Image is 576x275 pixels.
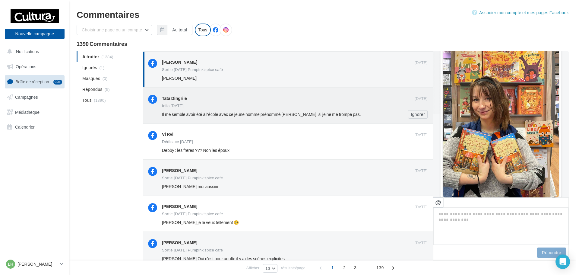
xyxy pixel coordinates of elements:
[537,248,566,258] button: Répondre
[162,212,223,216] div: Sortie [DATE] Pumpink'spice café
[162,68,223,72] div: Sortie [DATE] Pumpink'spice café
[16,64,36,69] span: Opérations
[157,25,192,35] button: Au total
[162,131,175,137] div: Vl Rvll
[374,263,386,273] span: 139
[162,104,184,108] div: Iello [DATE]
[162,256,285,261] span: [PERSON_NAME] Oui c'est pour adulte il y a des scènes explicites
[94,98,106,103] span: (1390)
[415,132,428,138] span: [DATE]
[281,265,305,271] span: résultats/page
[4,91,66,104] a: Campagnes
[4,121,66,133] a: Calendrier
[82,97,92,103] span: Tous
[472,9,569,16] a: Associer mon compte et mes pages Facebook
[53,80,62,85] div: 99+
[265,266,270,271] span: 10
[82,86,103,92] span: Répondus
[103,76,108,81] span: (0)
[15,79,49,84] span: Boîte de réception
[4,45,63,58] button: Notifications
[415,96,428,101] span: [DATE]
[162,203,197,209] div: [PERSON_NAME]
[5,258,65,270] a: LH [PERSON_NAME]
[415,240,428,246] span: [DATE]
[555,254,570,269] div: Open Intercom Messenger
[162,59,197,65] div: [PERSON_NAME]
[350,263,360,273] span: 3
[195,24,211,36] div: Tous
[162,240,197,246] div: [PERSON_NAME]
[162,248,223,252] div: Sortie [DATE] Pumpink'spice café
[246,265,259,271] span: Afficher
[15,94,38,100] span: Campagnes
[415,204,428,210] span: [DATE]
[415,60,428,66] span: [DATE]
[340,263,349,273] span: 2
[162,176,223,180] div: Sortie [DATE] Pumpink'spice café
[167,25,192,35] button: Au total
[162,140,193,144] div: Dédicace [DATE]
[415,168,428,174] span: [DATE]
[4,106,66,119] a: Médiathèque
[433,197,443,208] button: @
[82,75,100,82] span: Masqués
[162,148,229,153] span: Debby : les frères ??? Non les époux
[77,25,152,35] button: Choisir une page ou un compte
[408,110,428,119] button: Ignorer
[162,112,361,117] span: Il me semble avoir été à l'école avec ce jeune homme prénommé [PERSON_NAME], si je ne me trompe pas.
[100,65,105,70] span: (1)
[15,109,40,114] span: Médiathèque
[435,200,441,205] i: @
[162,168,197,174] div: [PERSON_NAME]
[8,261,14,267] span: LH
[263,264,277,273] button: 10
[162,75,197,81] span: [PERSON_NAME]
[328,263,337,273] span: 1
[17,261,58,267] p: [PERSON_NAME]
[4,75,66,88] a: Boîte de réception99+
[5,29,65,39] button: Nouvelle campagne
[77,41,569,46] div: 1390 Commentaires
[362,263,372,273] span: ...
[4,60,66,73] a: Opérations
[162,95,187,101] div: Tata Dingriie
[15,124,35,130] span: Calendrier
[105,87,110,92] span: (5)
[162,184,218,189] span: [PERSON_NAME] moi aussiiii
[162,220,239,225] span: [PERSON_NAME] je le veux tellement 🥹
[82,27,142,32] span: Choisir une page ou un compte
[16,49,39,54] span: Notifications
[82,65,97,71] span: Ignorés
[77,10,569,19] div: Commentaires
